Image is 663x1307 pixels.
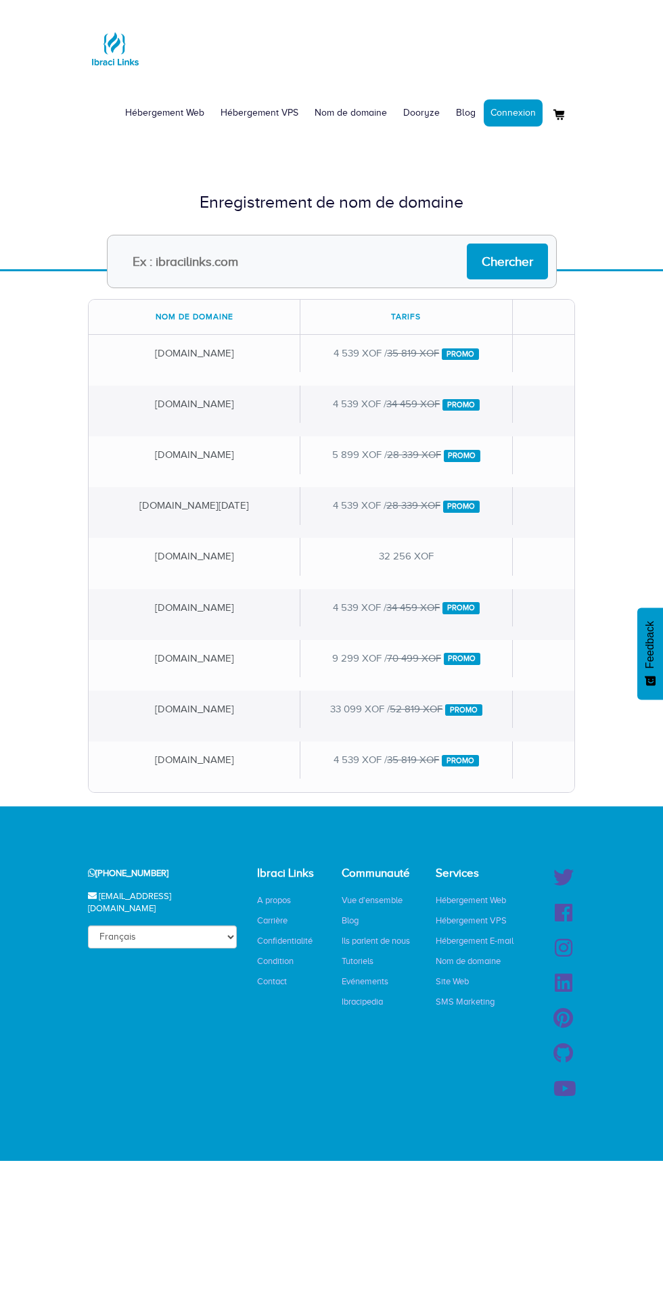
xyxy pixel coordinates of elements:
[644,621,656,668] span: Feedback
[331,894,413,907] a: Vue d'ensemble
[444,653,481,665] span: Promo
[426,955,511,967] a: Nom de domaine
[467,244,548,279] input: Chercher
[426,995,505,1008] a: SMS Marketing
[247,914,298,927] a: Carrière
[484,99,543,127] a: Connexion
[89,691,300,728] div: [DOMAIN_NAME]
[426,934,524,947] a: Hébergement E-mail
[89,538,300,575] div: [DOMAIN_NAME]
[88,22,142,76] img: Logo Ibraci Links
[247,894,301,907] a: A propos
[107,235,557,288] input: Ex : ibracilinks.com
[387,449,441,460] del: 28 339 XOF
[387,754,439,765] del: 35 819 XOF
[300,335,512,372] div: 4 539 XOF /
[386,398,440,409] del: 34 459 XOF
[387,653,441,664] del: 70 499 XOF
[426,894,516,907] a: Hébergement Web
[331,934,420,947] a: Ils parlent de nous
[71,857,237,890] div: [PHONE_NUMBER]
[442,755,479,767] span: Promo
[89,335,300,372] div: [DOMAIN_NAME]
[444,450,481,462] span: Promo
[300,691,512,728] div: 33 099 XOF /
[331,975,398,988] a: Evénements
[247,955,304,967] a: Condition
[300,741,512,779] div: 4 539 XOF /
[300,436,512,474] div: 5 899 XOF /
[387,348,439,359] del: 35 819 XOF
[426,914,517,927] a: Hébergement VPS
[89,741,300,779] div: [DOMAIN_NAME]
[442,399,480,411] span: Promo
[306,93,395,133] a: Nom de domaine
[257,867,345,880] h4: Ibraci Links
[442,348,479,361] span: Promo
[89,386,300,423] div: [DOMAIN_NAME]
[300,589,512,626] div: 4 539 XOF /
[390,704,442,714] del: 52 819 XOF
[71,880,237,925] div: [EMAIL_ADDRESS][DOMAIN_NAME]
[331,914,369,927] a: Blog
[88,10,142,76] a: Logo Ibraci Links
[300,538,512,575] div: 32 256 XOF
[448,93,484,133] a: Blog
[445,704,482,716] span: Promo
[443,501,480,513] span: Promo
[247,934,323,947] a: Confidentialité
[89,300,300,334] div: Nom de domaine
[89,436,300,474] div: [DOMAIN_NAME]
[436,867,524,880] h4: Services
[300,487,512,524] div: 4 539 XOF /
[637,607,663,700] button: Feedback - Afficher l’enquête
[331,955,384,967] a: Tutoriels
[300,300,512,334] div: Tarifs
[212,93,306,133] a: Hébergement VPS
[300,386,512,423] div: 4 539 XOF /
[442,602,480,614] span: Promo
[342,867,430,880] h4: Communauté
[426,975,479,988] a: Site Web
[395,93,448,133] a: Dooryze
[386,602,440,613] del: 34 459 XOF
[89,640,300,677] div: [DOMAIN_NAME]
[331,995,393,1008] a: Ibracipedia
[386,500,440,511] del: 28 339 XOF
[89,589,300,626] div: [DOMAIN_NAME]
[117,93,212,133] a: Hébergement Web
[300,640,512,677] div: 9 299 XOF /
[88,190,575,214] div: Enregistrement de nom de domaine
[89,487,300,524] div: [DOMAIN_NAME][DATE]
[247,975,297,988] a: Contact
